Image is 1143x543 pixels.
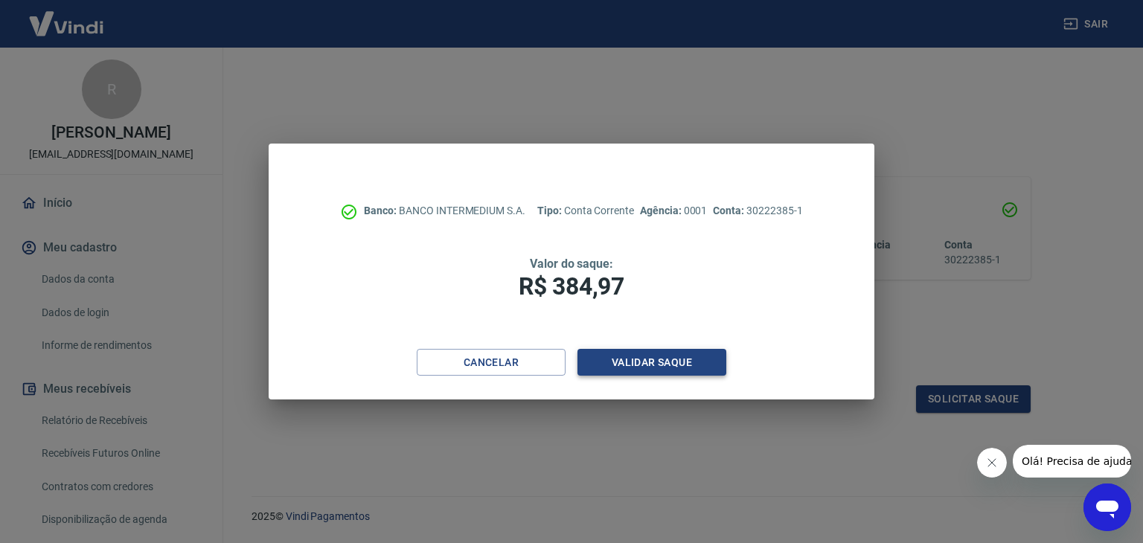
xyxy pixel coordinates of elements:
[977,448,1007,478] iframe: Fechar mensagem
[640,205,684,216] span: Agência:
[640,203,707,219] p: 0001
[417,349,566,376] button: Cancelar
[519,272,624,301] span: R$ 384,97
[530,257,613,271] span: Valor do saque:
[537,203,634,219] p: Conta Corrente
[1013,445,1131,478] iframe: Mensagem da empresa
[537,205,564,216] span: Tipo:
[577,349,726,376] button: Validar saque
[9,10,125,22] span: Olá! Precisa de ajuda?
[713,203,802,219] p: 30222385-1
[713,205,746,216] span: Conta:
[364,205,399,216] span: Banco:
[364,203,525,219] p: BANCO INTERMEDIUM S.A.
[1083,483,1131,531] iframe: Botão para abrir a janela de mensagens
